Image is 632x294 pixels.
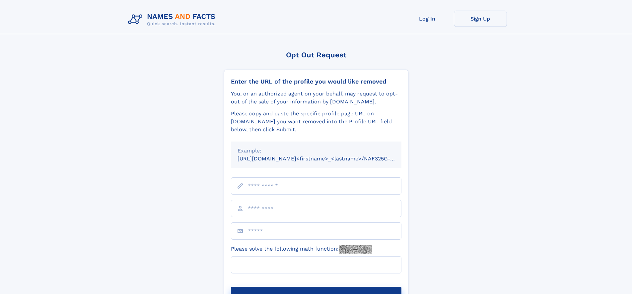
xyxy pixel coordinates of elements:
[231,90,401,106] div: You, or an authorized agent on your behalf, may request to opt-out of the sale of your informatio...
[231,245,372,254] label: Please solve the following math function:
[224,51,408,59] div: Opt Out Request
[231,78,401,85] div: Enter the URL of the profile you would like removed
[231,110,401,134] div: Please copy and paste the specific profile page URL on [DOMAIN_NAME] you want removed into the Pr...
[125,11,221,29] img: Logo Names and Facts
[238,155,414,162] small: [URL][DOMAIN_NAME]<firstname>_<lastname>/NAF325G-xxxxxxxx
[401,11,454,27] a: Log In
[454,11,507,27] a: Sign Up
[238,147,395,155] div: Example:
